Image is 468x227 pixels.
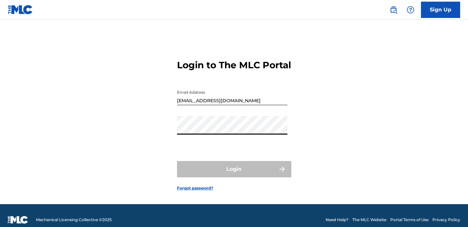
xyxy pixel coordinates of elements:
[387,3,400,16] a: Public Search
[407,6,414,14] img: help
[404,3,417,16] div: Help
[8,216,28,224] img: logo
[421,2,460,18] a: Sign Up
[352,217,386,223] a: The MLC Website
[8,5,33,14] img: MLC Logo
[390,6,397,14] img: search
[177,185,213,191] a: Forgot password?
[390,217,428,223] a: Portal Terms of Use
[326,217,348,223] a: Need Help?
[432,217,460,223] a: Privacy Policy
[36,217,112,223] span: Mechanical Licensing Collective © 2025
[177,59,291,71] h3: Login to The MLC Portal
